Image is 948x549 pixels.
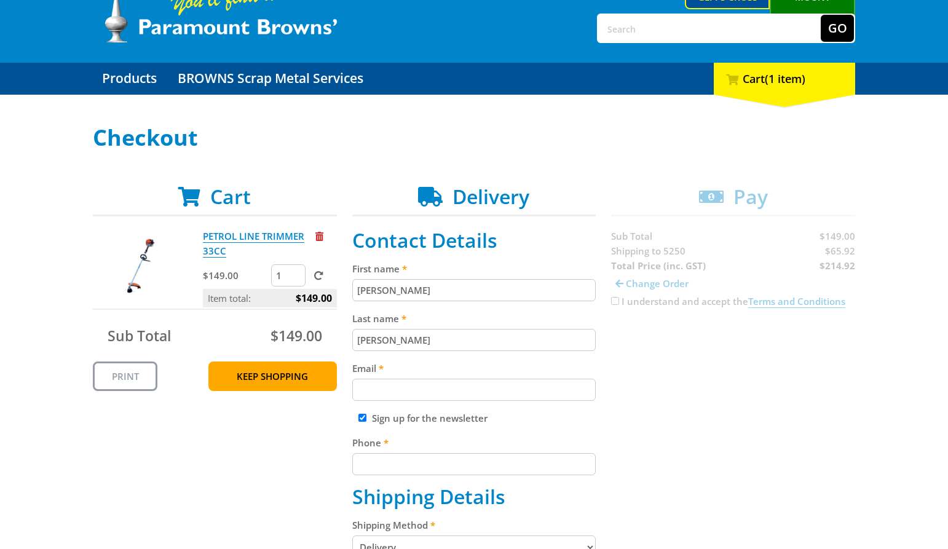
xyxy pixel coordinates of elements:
[208,361,337,391] a: Keep Shopping
[108,326,171,346] span: Sub Total
[352,435,596,450] label: Phone
[296,289,332,307] span: $149.00
[93,361,157,391] a: Print
[821,15,854,42] button: Go
[372,412,488,424] label: Sign up for the newsletter
[352,361,596,376] label: Email
[352,229,596,252] h2: Contact Details
[93,125,855,150] h1: Checkout
[714,63,855,95] div: Cart
[203,289,337,307] p: Item total:
[105,229,178,302] img: PETROL LINE TRIMMER 33CC
[452,183,529,210] span: Delivery
[352,279,596,301] input: Please enter your first name.
[765,71,805,86] span: (1 item)
[315,230,323,242] a: Remove from cart
[352,311,596,326] label: Last name
[93,63,166,95] a: Go to the Products page
[203,230,304,258] a: PETROL LINE TRIMMER 33CC
[352,485,596,508] h2: Shipping Details
[598,15,821,42] input: Search
[352,453,596,475] input: Please enter your telephone number.
[352,379,596,401] input: Please enter your email address.
[352,261,596,276] label: First name
[168,63,373,95] a: Go to the BROWNS Scrap Metal Services page
[271,326,322,346] span: $149.00
[203,268,269,283] p: $149.00
[352,329,596,351] input: Please enter your last name.
[352,518,596,532] label: Shipping Method
[210,183,251,210] span: Cart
